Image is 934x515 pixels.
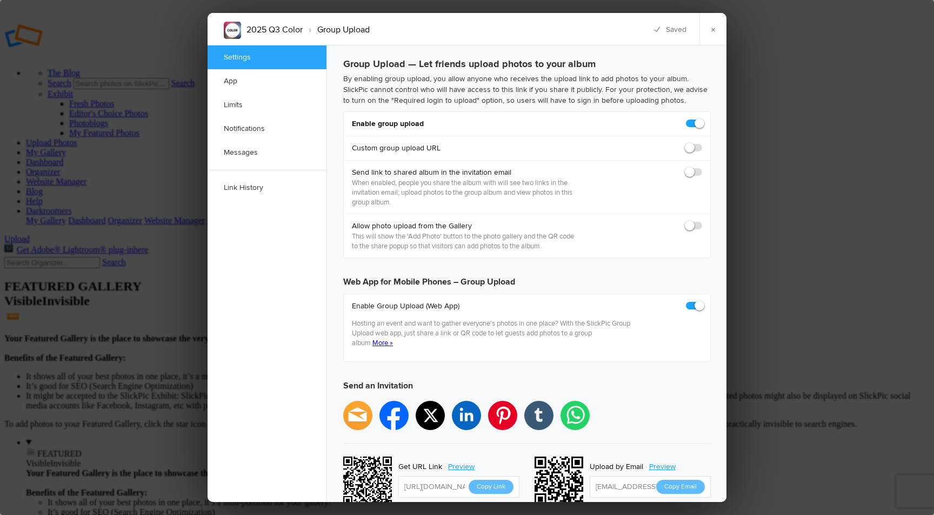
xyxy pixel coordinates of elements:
[208,45,326,69] a: Settings
[343,457,395,509] div: https://slickpic.us/182418885YYQ
[400,500,466,509] a: Download QR Code
[208,69,326,93] a: App
[343,371,711,401] h3: Send an Invitation
[591,500,658,509] a: Download QR Code
[352,178,579,207] p: When enabled, people you share the album with will see two links in the invitation email; upload ...
[699,13,726,45] a: ×
[590,460,643,474] div: Upload by Email
[524,401,553,430] li: tumblr
[452,401,481,430] li: linkedin
[379,401,409,430] li: facebook
[442,460,483,474] a: Preview
[561,401,590,430] li: whatsapp
[535,457,586,509] div: svk41@slickpic.net
[352,301,632,312] b: Enable Group Upload (Web App)
[343,267,711,288] h3: Web App for Mobile Phones – Group Upload
[352,221,579,232] b: Allow photo upload from the Gallery
[343,54,711,74] h3: Group Upload — Let friends upload photos to your album
[488,401,517,430] li: pinterest
[208,141,326,164] a: Messages
[208,176,326,200] a: Link History
[343,74,711,106] p: By enabling group upload, you allow anyone who receives the upload link to add photos to your alb...
[352,118,424,129] b: Enable group upload
[352,167,579,178] b: Send link to shared album in the invitation email
[352,232,579,251] p: This will show the 'Add Photo' button to the photo gallery and the QR code to the share popup so ...
[372,339,393,347] a: More »
[224,22,241,39] img: Quarterly_Competition_Artwork-5.png
[352,319,632,348] p: Hosting an event and want to gather everyone’s photos in one place? With the SlickPic Group Uploa...
[208,93,326,117] a: Limits
[208,117,326,141] a: Notifications
[416,401,445,430] li: twitter
[398,460,442,474] div: Get URL Link
[469,480,513,494] button: Copy Link
[656,480,705,494] button: Copy Email
[246,21,303,39] li: 2025 Q3 Color
[352,143,441,154] b: Custom group upload URL
[303,21,370,39] li: Group Upload
[643,460,684,474] a: Preview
